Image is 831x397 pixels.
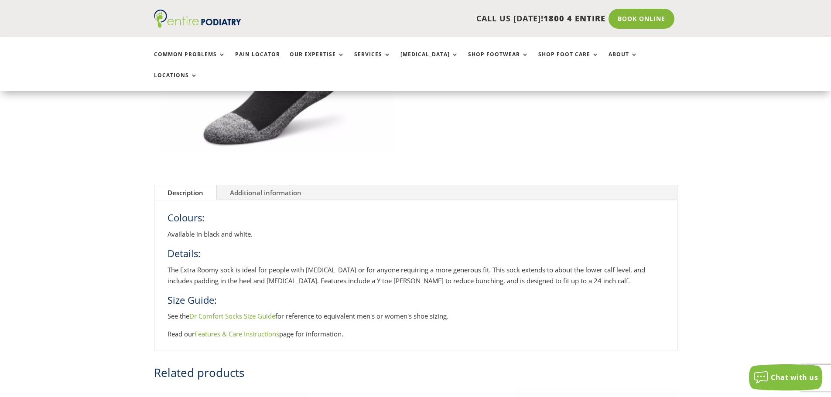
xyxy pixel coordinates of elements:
[154,10,241,28] img: logo (1)
[168,311,664,329] p: See the for reference to equivalent men's or women's shoe sizing.
[168,229,664,247] p: Available in black and white.
[354,51,391,70] a: Services
[154,185,216,200] a: Description
[749,364,822,390] button: Chat with us
[154,21,241,30] a: Entire Podiatry
[217,185,315,200] a: Additional information
[168,329,664,340] p: Read our page for information.
[400,51,458,70] a: [MEDICAL_DATA]
[771,373,818,382] span: Chat with us
[609,9,674,29] a: Book Online
[154,72,198,91] a: Locations
[275,13,605,24] p: CALL US [DATE]!
[195,329,279,338] a: Features & Care Instructions
[189,312,275,320] a: Dr Comfort Socks Size Guide
[168,211,664,229] h3: Colours:
[168,293,664,311] h3: Size Guide:
[235,51,280,70] a: Pain Locator
[154,365,677,387] h2: Related products
[609,51,638,70] a: About
[538,51,599,70] a: Shop Foot Care
[544,13,605,24] span: 1800 4 ENTIRE
[154,51,226,70] a: Common Problems
[290,51,345,70] a: Our Expertise
[168,247,664,265] h3: Details:
[468,51,529,70] a: Shop Footwear
[168,265,664,293] p: The Extra Roomy sock is ideal for people with [MEDICAL_DATA] or for anyone requiring a more gener...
